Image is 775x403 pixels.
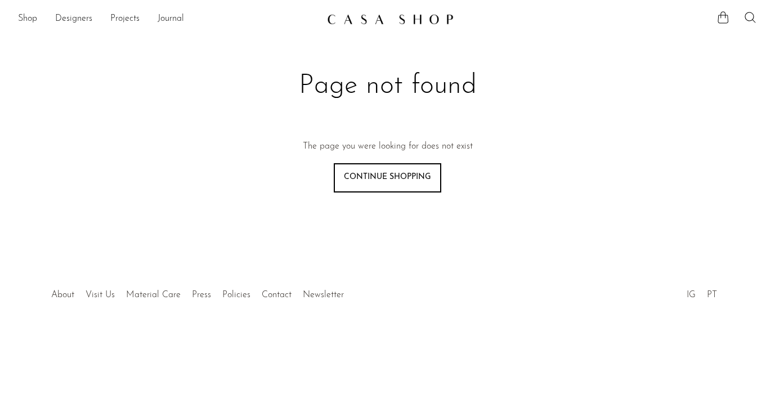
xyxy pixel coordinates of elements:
[46,281,350,303] ul: Quick links
[262,290,292,299] a: Contact
[707,290,717,299] a: PT
[334,163,441,192] a: Continue shopping
[18,12,37,26] a: Shop
[126,290,181,299] a: Material Care
[681,281,723,303] ul: Social Medias
[51,290,74,299] a: About
[18,10,318,29] ul: NEW HEADER MENU
[55,12,92,26] a: Designers
[158,12,184,26] a: Journal
[687,290,696,299] a: IG
[86,290,115,299] a: Visit Us
[110,12,140,26] a: Projects
[222,290,250,299] a: Policies
[18,10,318,29] nav: Desktop navigation
[209,69,567,104] h1: Page not found
[192,290,211,299] a: Press
[303,140,473,154] p: The page you were looking for does not exist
